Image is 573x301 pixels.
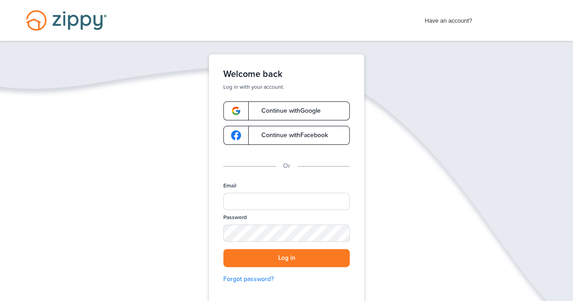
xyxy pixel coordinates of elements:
[223,126,350,145] a: google-logoContinue withFacebook
[223,69,350,80] h1: Welcome back
[231,106,241,116] img: google-logo
[252,132,328,139] span: Continue with Facebook
[223,83,350,91] p: Log in with your account.
[252,108,321,114] span: Continue with Google
[223,249,350,268] button: Log in
[425,11,472,26] span: Have an account?
[223,101,350,120] a: google-logoContinue withGoogle
[231,130,241,140] img: google-logo
[223,225,350,241] input: Password
[223,193,350,210] input: Email
[223,274,350,284] a: Forgot password?
[223,214,247,221] label: Password
[223,182,236,190] label: Email
[283,161,290,171] p: Or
